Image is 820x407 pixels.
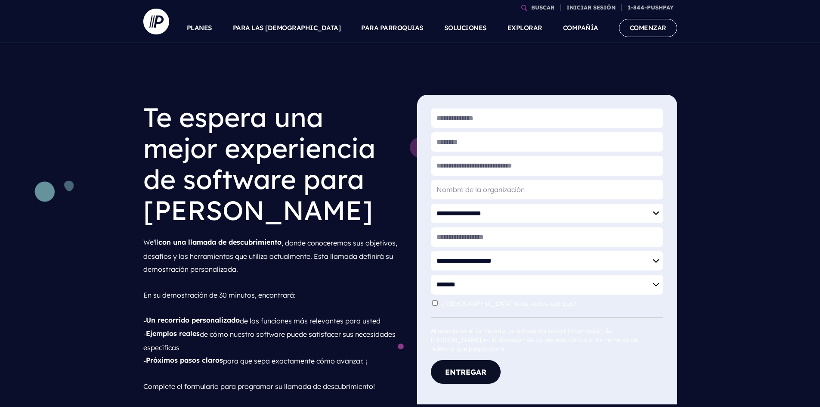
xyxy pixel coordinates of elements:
a: PARA LAS [DEMOGRAPHIC_DATA] [233,13,341,43]
font: BUSCAR [531,4,554,11]
font: de cómo nuestro software puede satisfacer sus necesidades específicas [143,330,396,352]
font: Entregar [445,367,486,376]
font: para que sepa exactamente cómo avanzar. ¡ [223,357,367,365]
font: SOLUCIONES [444,24,487,32]
a: EXPLORAR [507,13,542,43]
font: Complete el formulario para programar su llamada de descubrimiento! [143,382,375,391]
font: Ejemplos reales [146,329,200,338]
a: PARA PARROQUIAS [361,13,424,43]
font: 1-844-PUSHPAY [628,4,674,11]
a: PLANES [187,13,212,43]
font: PLANES [187,24,212,32]
font: , donde conoceremos sus objetivos, desafíos y las herramientas que utiliza actualmente. Esta llam... [143,239,397,274]
a: COMENZAR [619,19,677,37]
font: Al completar el formulario, usted acepta recibir información de [PERSON_NAME] en la dirección de ... [431,327,638,353]
font: ¿[DEMOGRAPHIC_DATA] tiene varios campus? [441,300,576,308]
font: EXPLORAR [507,24,542,32]
font: - [143,357,146,365]
p: We'll [143,233,403,396]
font: En su demostración de 30 minutos, encontrará: [143,291,296,300]
button: Entregar [431,360,501,384]
a: COMPAÑÍA [563,13,598,43]
font: de las funciones más relevantes para usted [240,317,381,325]
font: COMENZAR [630,24,666,32]
font: Próximos pasos claros [146,356,223,364]
font: Un recorrido personalizado [146,316,240,324]
font: Te espera una mejor experiencia de software para [PERSON_NAME] [143,100,375,227]
font: - [143,330,146,339]
font: con una llamada de descubrimiento [158,238,282,246]
font: - [143,317,146,325]
font: PARA LAS [DEMOGRAPHIC_DATA] [233,24,341,32]
font: INICIAR SESIÓN [566,4,616,11]
font: PARA PARROQUIAS [361,24,424,32]
input: Nombre de la organización [431,180,663,199]
a: SOLUCIONES [444,13,487,43]
font: COMPAÑÍA [563,24,598,32]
